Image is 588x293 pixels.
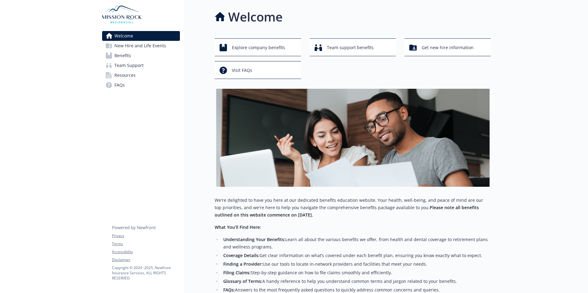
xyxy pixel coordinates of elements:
[223,252,260,258] strong: Coverage Details:
[114,51,131,61] span: Benefits
[216,89,490,187] img: overview page banner
[102,31,180,41] a: Welcome
[422,42,474,53] span: Get new hire information
[215,197,491,219] p: We're delighted to have you here at our dedicated benefits education website. Your health, well-b...
[112,249,180,255] a: Accessibility
[232,64,252,76] span: Visit FAQs
[114,80,125,90] span: FAQs
[223,270,251,275] strong: Filing Claims:
[112,233,180,239] a: Privacy
[112,257,180,263] a: Disclaimer
[221,252,491,259] li: Get clear information on what’s covered under each benefit plan, ensuring you know exactly what t...
[223,236,285,242] strong: Understanding Your Benefits:
[223,278,262,284] strong: Glossary of Terms:
[223,261,263,267] strong: Finding a Provider:
[112,241,180,247] a: Terms
[102,61,180,70] a: Team Support
[102,80,180,90] a: FAQs
[215,61,301,79] button: Visit FAQs
[232,42,285,53] span: Explore company benefits
[114,61,144,70] span: Team Support
[221,278,491,285] li: A handy reference to help you understand common terms and jargon related to your benefits.
[114,70,136,80] span: Resources
[228,8,283,26] h1: Welcome
[221,260,491,268] li: Use our tools to locate in-network providers and facilities that meet your needs.
[215,224,261,230] strong: What You’ll Find Here:
[223,287,235,293] strong: FAQs:
[102,70,180,80] a: Resources
[327,42,374,53] span: Team support benefits
[102,51,180,61] a: Benefits
[221,236,491,251] li: Learn all about the various benefits we offer, from health and dental coverage to retirement plan...
[102,41,180,51] a: New Hire and Life Events
[221,269,491,276] li: Step-by-step guidance on how to file claims smoothly and efficiently.
[114,41,166,51] span: New Hire and Life Events
[404,38,491,56] button: Get new hire information
[215,38,301,56] button: Explore company benefits
[310,38,396,56] button: Team support benefits
[114,31,133,41] span: Welcome
[112,265,180,281] p: Copyright © 2024 - 2025 , Newfront Insurance Services, ALL RIGHTS RESERVED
